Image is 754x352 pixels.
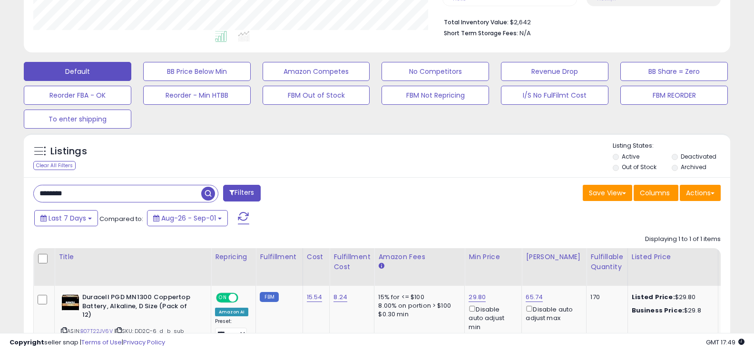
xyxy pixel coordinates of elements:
[640,188,670,198] span: Columns
[613,141,730,151] p: Listing States:
[706,338,744,347] span: 2025-09-9 17:49 GMT
[333,292,347,302] a: 8.24
[223,185,260,201] button: Filters
[590,293,620,302] div: 170
[143,86,251,105] button: Reorder - Min HTBB
[501,86,608,105] button: I/S No FulFilmt Cost
[237,294,252,302] span: OFF
[378,310,457,319] div: $0.30 min
[215,252,252,262] div: Repricing
[632,292,675,302] b: Listed Price:
[634,185,678,201] button: Columns
[33,161,76,170] div: Clear All Filters
[444,29,518,37] b: Short Term Storage Fees:
[526,252,582,262] div: [PERSON_NAME]
[260,252,298,262] div: Fulfillment
[24,62,131,81] button: Default
[590,252,623,272] div: Fulfillable Quantity
[81,338,122,347] a: Terms of Use
[378,252,460,262] div: Amazon Fees
[622,152,639,161] label: Active
[519,29,531,38] span: N/A
[501,62,608,81] button: Revenue Drop
[469,304,514,332] div: Disable auto adjust min
[620,62,728,81] button: BB Share = Zero
[620,86,728,105] button: FBM REORDER
[526,292,543,302] a: 65.74
[622,163,656,171] label: Out of Stock
[123,338,165,347] a: Privacy Policy
[307,252,326,262] div: Cost
[583,185,632,201] button: Save View
[680,185,721,201] button: Actions
[61,293,80,312] img: 4101WkeuQ5L._SL40_.jpg
[99,214,143,223] span: Compared to:
[632,252,714,262] div: Listed Price
[147,210,228,226] button: Aug-26 - Sep-01
[632,306,684,315] b: Business Price:
[215,318,248,340] div: Preset:
[632,293,711,302] div: $29.80
[378,302,457,310] div: 8.00% on portion > $100
[382,62,489,81] button: No Competitors
[10,338,44,347] strong: Copyright
[50,145,87,158] h5: Listings
[24,86,131,105] button: Reorder FBA - OK
[681,152,716,161] label: Deactivated
[24,110,131,129] button: To enter shipping
[143,62,251,81] button: BB Price Below Min
[263,86,370,105] button: FBM Out of Stock
[444,16,714,27] li: $2,642
[49,213,86,223] span: Last 7 Days
[307,292,323,302] a: 15.54
[59,252,207,262] div: Title
[645,235,721,244] div: Displaying 1 to 1 of 1 items
[382,86,489,105] button: FBM Not Repricing
[469,292,486,302] a: 29.80
[469,252,518,262] div: Min Price
[10,338,165,347] div: seller snap | |
[161,213,216,223] span: Aug-26 - Sep-01
[632,306,711,315] div: $29.8
[681,163,706,171] label: Archived
[217,294,229,302] span: ON
[215,308,248,316] div: Amazon AI
[378,262,384,271] small: Amazon Fees.
[260,292,278,302] small: FBM
[333,252,370,272] div: Fulfillment Cost
[526,304,579,322] div: Disable auto adjust max
[444,18,509,26] b: Total Inventory Value:
[34,210,98,226] button: Last 7 Days
[378,293,457,302] div: 15% for <= $100
[82,293,198,322] b: Duracell PGD MN1300 Coppertop Battery, Alkaline, D Size (Pack of 12)
[263,62,370,81] button: Amazon Competes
